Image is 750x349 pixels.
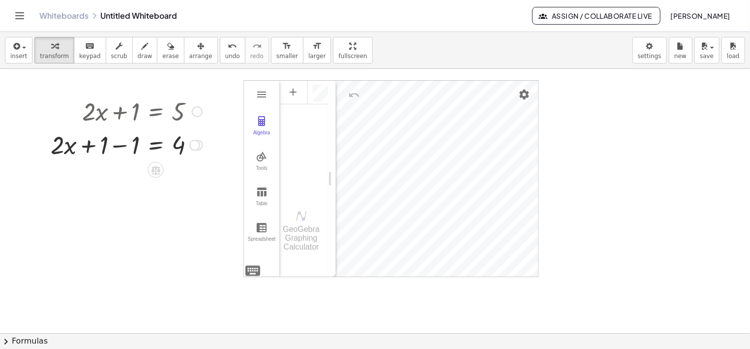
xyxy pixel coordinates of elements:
[540,11,652,20] span: Assign / Collaborate Live
[189,53,212,60] span: arrange
[148,162,164,178] div: Apply the same math to both sides of the equation
[282,40,292,52] i: format_size
[256,89,268,100] img: Main Menu
[12,8,28,24] button: Toggle navigation
[162,53,179,60] span: erase
[246,130,277,144] div: Algebra
[271,37,303,63] button: format_sizesmaller
[308,53,326,60] span: larger
[106,37,133,63] button: scrub
[338,53,367,60] span: fullscreen
[312,40,322,52] i: format_size
[345,86,363,104] button: Undo
[638,53,661,60] span: settings
[157,37,184,63] button: erase
[243,80,539,277] div: Graphing Calculator
[250,53,264,60] span: redo
[252,40,262,52] i: redo
[279,80,328,196] div: Algebra
[228,40,237,52] i: undo
[279,225,323,252] div: GeoGebra Graphing Calculator
[632,37,667,63] button: settings
[515,86,533,103] button: Settings
[694,37,720,63] button: save
[40,53,69,60] span: transform
[276,53,298,60] span: smaller
[721,37,745,63] button: load
[225,53,240,60] span: undo
[281,80,305,104] button: Add Item
[296,210,307,222] img: svg+xml;base64,PHN2ZyB4bWxucz0iaHR0cDovL3d3dy53My5vcmcvMjAwMC9zdmciIHhtbG5zOnhsaW5rPSJodHRwOi8vd3...
[245,37,269,63] button: redoredo
[132,37,158,63] button: draw
[244,262,262,280] img: svg+xml;base64,PHN2ZyB4bWxucz0iaHR0cDovL3d3dy53My5vcmcvMjAwMC9zdmciIHdpZHRoPSIyNCIgaGVpZ2h0PSIyNC...
[727,53,740,60] span: load
[700,53,714,60] span: save
[34,37,74,63] button: transform
[246,165,277,179] div: Tools
[333,37,372,63] button: fullscreen
[662,7,738,25] button: [PERSON_NAME]
[532,7,660,25] button: Assign / Collaborate Live
[111,53,127,60] span: scrub
[246,201,277,215] div: Table
[670,11,730,20] span: [PERSON_NAME]
[10,53,27,60] span: insert
[669,37,692,63] button: new
[220,37,245,63] button: undoundo
[85,40,94,52] i: keyboard
[303,37,331,63] button: format_sizelarger
[246,236,277,250] div: Spreadsheet
[336,81,538,277] canvas: Graphics View 1
[5,37,32,63] button: insert
[79,53,101,60] span: keypad
[138,53,152,60] span: draw
[674,53,687,60] span: new
[184,37,218,63] button: arrange
[74,37,106,63] button: keyboardkeypad
[39,11,89,21] a: Whiteboards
